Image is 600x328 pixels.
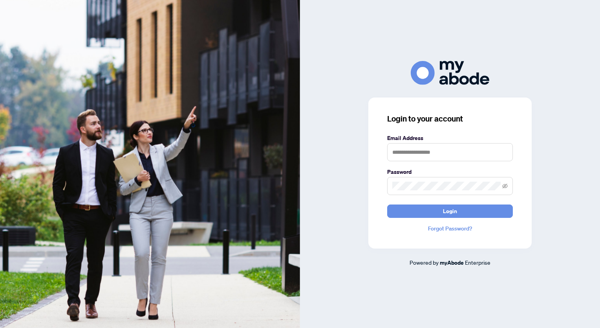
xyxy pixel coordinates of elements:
[411,61,489,85] img: ma-logo
[465,259,490,266] span: Enterprise
[443,205,457,217] span: Login
[387,224,513,233] a: Forgot Password?
[502,183,508,189] span: eye-invisible
[387,134,513,142] label: Email Address
[387,168,513,176] label: Password
[410,259,439,266] span: Powered by
[387,205,513,218] button: Login
[387,113,513,124] h3: Login to your account
[440,258,464,267] a: myAbode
